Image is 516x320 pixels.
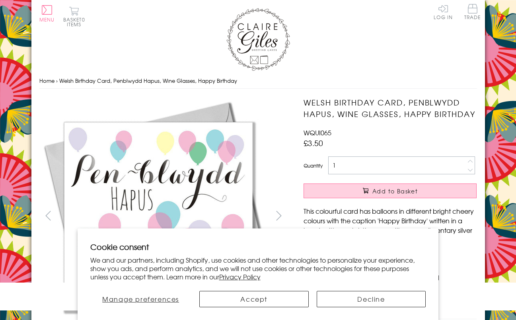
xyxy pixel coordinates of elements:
[270,207,288,224] button: next
[304,183,477,198] button: Add to Basket
[39,5,55,22] button: Menu
[39,73,477,89] nav: breadcrumbs
[304,97,477,120] h1: Welsh Birthday Card, Penblwydd Hapus, Wine Glasses, Happy Birthday
[304,206,477,244] p: This colourful card has balloons in different bright cheery colours with the caption 'Happy Birth...
[90,256,426,281] p: We and our partners, including Shopify, use cookies and other technologies to personalize your ex...
[219,272,261,281] a: Privacy Policy
[199,291,309,307] button: Accept
[90,291,191,307] button: Manage preferences
[317,291,426,307] button: Decline
[434,4,453,20] a: Log In
[39,16,55,23] span: Menu
[226,8,290,71] img: Claire Giles Greetings Cards
[464,4,481,21] a: Trade
[372,187,418,195] span: Add to Basket
[304,162,323,169] label: Quantity
[67,16,85,28] span: 0 items
[39,77,55,84] a: Home
[102,294,179,304] span: Manage preferences
[63,6,85,27] button: Basket0 items
[56,77,58,84] span: ›
[304,137,323,148] span: £3.50
[59,77,237,84] span: Welsh Birthday Card, Penblwydd Hapus, Wine Glasses, Happy Birthday
[464,4,481,20] span: Trade
[304,128,331,137] span: WQUI065
[90,241,426,252] h2: Cookie consent
[39,207,57,224] button: prev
